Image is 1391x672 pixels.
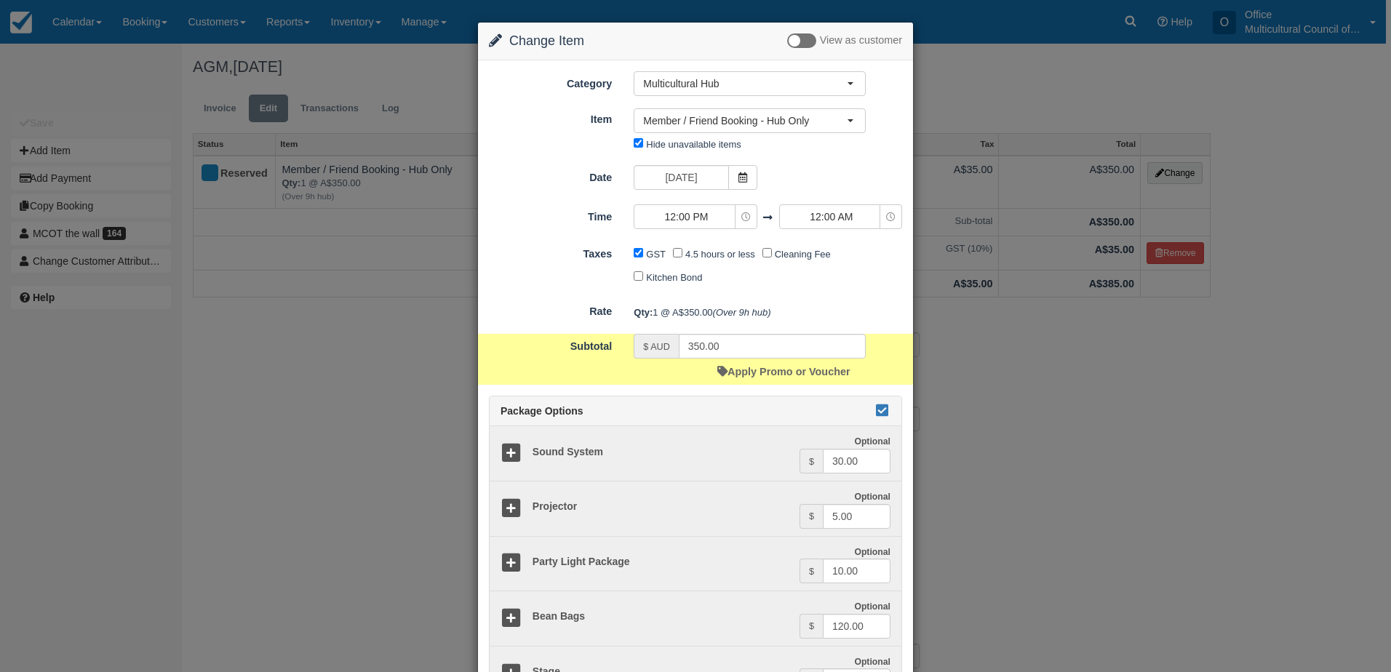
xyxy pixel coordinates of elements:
[623,300,913,324] div: 1 @ A$350.00
[478,165,623,185] label: Date
[820,35,902,47] span: View as customer
[643,76,847,91] span: Multicultural Hub
[490,536,901,592] a: Party Light Package Optional $
[854,547,890,557] strong: Optional
[646,249,666,260] label: GST
[522,556,800,567] h5: Party Light Package
[634,307,653,318] strong: Qty
[478,241,623,262] label: Taxes
[809,511,814,521] small: $
[478,299,623,319] label: Rate
[779,204,902,229] button: 12:00 AM
[643,113,847,128] span: Member / Friend Booking - Hub Only
[478,204,623,225] label: Time
[780,209,883,224] span: 12:00 AM
[646,272,702,283] label: Kitchen Bond
[809,621,814,631] small: $
[809,457,814,467] small: $
[522,501,800,512] h5: Projector
[478,71,623,92] label: Category
[713,307,771,318] em: (Over 9h hub)
[809,567,814,577] small: $
[634,204,757,229] button: 12:00 PM
[643,342,669,352] small: $ AUD
[854,601,890,612] strong: Optional
[522,611,800,622] h5: Bean Bags
[509,33,584,48] span: Change Item
[717,366,850,377] a: Apply Promo or Voucher
[501,405,583,417] span: Package Options
[490,481,901,537] a: Projector Optional $
[646,139,741,150] label: Hide unavailable items
[854,436,890,447] strong: Optional
[490,426,901,481] a: Sound System Optional $
[634,108,866,133] button: Member / Friend Booking - Hub Only
[634,71,866,96] button: Multicultural Hub
[854,492,890,502] strong: Optional
[478,334,623,354] label: Subtotal
[685,249,755,260] label: 4.5 hours or less
[522,447,800,457] h5: Sound System
[854,657,890,667] strong: Optional
[775,249,831,260] label: Cleaning Fee
[490,591,901,647] a: Bean Bags Optional $
[478,107,623,127] label: Item
[634,209,738,224] span: 12:00 PM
